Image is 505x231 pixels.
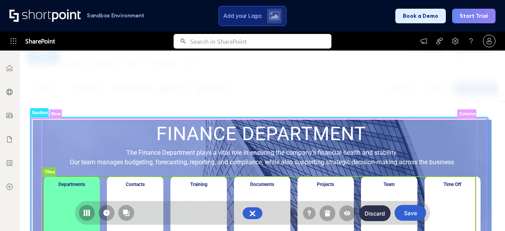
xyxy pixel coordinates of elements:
iframe: Chat Widget [466,193,505,231]
span: Add your Logo: [223,12,262,19]
button: Save [395,205,426,221]
button: Start Trial [452,9,496,23]
button: Book a Demo [395,9,446,23]
span: SharePoint [25,32,55,51]
img: Upload logo [269,11,279,20]
input: Search in SharePoint [190,34,331,49]
h1: Sandbox Environment [87,13,144,18]
button: Discard [359,205,391,221]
